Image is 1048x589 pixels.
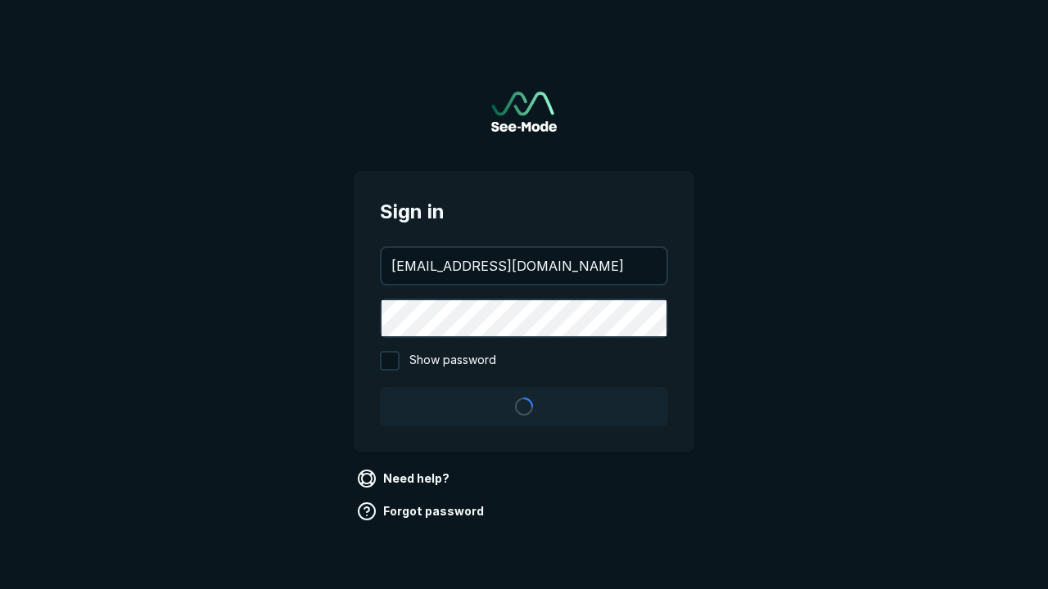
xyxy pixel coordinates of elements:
a: Need help? [354,465,456,492]
a: Forgot password [354,498,490,524]
span: Show password [409,351,496,371]
img: See-Mode Logo [491,92,557,132]
a: Go to sign in [491,92,557,132]
input: your@email.com [382,248,666,284]
span: Sign in [380,197,668,227]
